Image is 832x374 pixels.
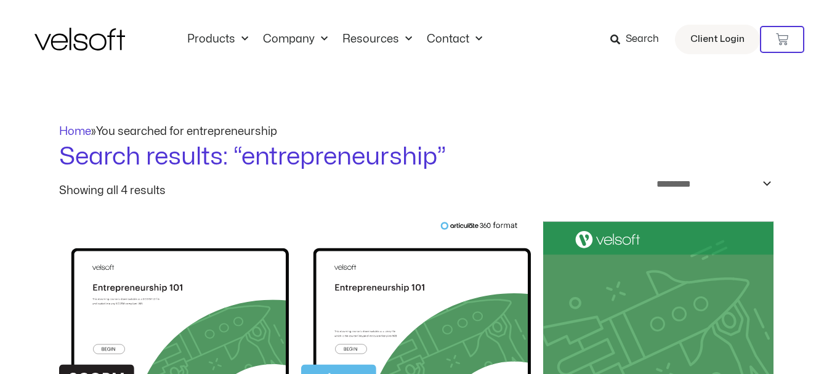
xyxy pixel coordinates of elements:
[180,33,256,46] a: ProductsMenu Toggle
[59,140,773,174] h1: Search results: “entrepreneurship”
[690,31,745,47] span: Client Login
[59,126,91,137] a: Home
[180,33,490,46] nav: Menu
[626,31,659,47] span: Search
[96,126,277,137] span: You searched for entrepreneurship
[59,126,277,137] span: »
[648,174,773,193] select: Shop order
[610,29,668,50] a: Search
[675,25,760,54] a: Client Login
[59,185,166,197] p: Showing all 4 results
[34,28,125,51] img: Velsoft Training Materials
[419,33,490,46] a: ContactMenu Toggle
[335,33,419,46] a: ResourcesMenu Toggle
[256,33,335,46] a: CompanyMenu Toggle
